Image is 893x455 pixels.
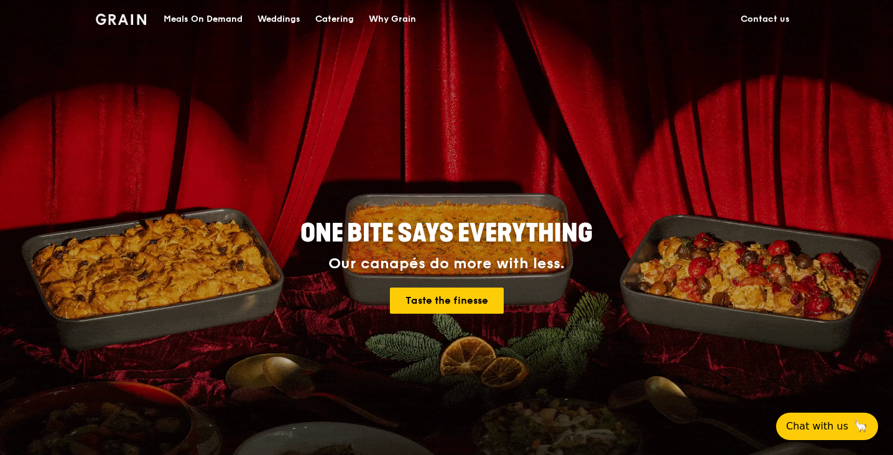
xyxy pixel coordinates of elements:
[96,14,146,25] img: Grain
[223,255,670,273] div: Our canapés do more with less.
[733,1,797,38] a: Contact us
[250,1,308,38] a: Weddings
[308,1,361,38] a: Catering
[164,1,243,38] div: Meals On Demand
[361,1,423,38] a: Why Grain
[776,413,878,440] button: Chat with us🦙
[786,419,848,434] span: Chat with us
[257,1,300,38] div: Weddings
[369,1,416,38] div: Why Grain
[300,218,593,248] span: ONE BITE SAYS EVERYTHING
[853,419,868,434] span: 🦙
[315,1,354,38] div: Catering
[390,288,504,314] a: Taste the finesse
